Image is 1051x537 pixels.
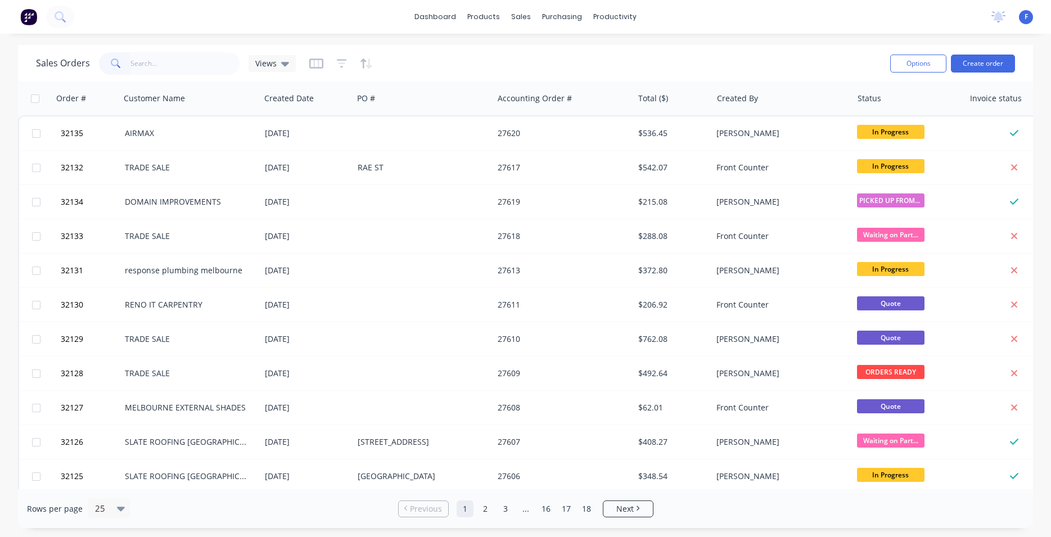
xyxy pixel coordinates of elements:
a: Jump forward [517,500,534,517]
a: Page 18 [578,500,595,517]
a: Page 2 [477,500,494,517]
span: 32131 [61,265,83,276]
div: [DATE] [265,196,349,207]
div: RAE ST [358,162,482,173]
div: $62.01 [638,402,704,413]
div: AIRMAX [125,128,250,139]
button: 32134 [57,185,125,219]
span: 32126 [61,436,83,448]
a: Page 1 is your current page [457,500,473,517]
div: MELBOURNE EXTERNAL SHADES [125,402,250,413]
span: 32134 [61,196,83,207]
button: Options [890,55,946,73]
div: TRADE SALE [125,162,250,173]
div: [DATE] [265,265,349,276]
span: 32132 [61,162,83,173]
div: [GEOGRAPHIC_DATA] [358,471,482,482]
span: Rows per page [27,503,83,515]
span: 32127 [61,402,83,413]
button: 32125 [57,459,125,493]
span: Previous [410,503,442,515]
div: [PERSON_NAME] [716,333,841,345]
span: Quote [857,399,924,413]
div: $762.08 [638,333,704,345]
a: Previous page [399,503,448,515]
div: [DATE] [265,128,349,139]
a: dashboard [409,8,462,25]
span: PICKED UP FROM ... [857,193,924,207]
span: 32135 [61,128,83,139]
a: Page 3 [497,500,514,517]
div: 27610 [498,333,623,345]
div: 27620 [498,128,623,139]
div: response plumbing melbourne [125,265,250,276]
div: 27606 [498,471,623,482]
div: RENO IT CARPENTRY [125,299,250,310]
div: $206.92 [638,299,704,310]
input: Search... [130,52,240,75]
div: [STREET_ADDRESS] [358,436,482,448]
div: $408.27 [638,436,704,448]
div: [PERSON_NAME] [716,436,841,448]
div: [PERSON_NAME] [716,265,841,276]
span: ORDERS READY [857,365,924,379]
span: Quote [857,296,924,310]
div: [DATE] [265,162,349,173]
div: $288.08 [638,231,704,242]
div: Front Counter [716,162,841,173]
span: Quote [857,331,924,345]
div: products [462,8,506,25]
div: Invoice status [970,93,1022,104]
div: Front Counter [716,402,841,413]
div: $348.54 [638,471,704,482]
div: $542.07 [638,162,704,173]
div: [DATE] [265,333,349,345]
div: Front Counter [716,231,841,242]
div: [DATE] [265,368,349,379]
div: 27607 [498,436,623,448]
div: TRADE SALE [125,333,250,345]
div: [PERSON_NAME] [716,368,841,379]
div: 27617 [498,162,623,173]
span: In Progress [857,159,924,173]
div: $215.08 [638,196,704,207]
button: 32131 [57,254,125,287]
div: 27619 [498,196,623,207]
div: SLATE ROOFING [GEOGRAPHIC_DATA] [125,436,250,448]
button: 32133 [57,219,125,253]
button: 32130 [57,288,125,322]
div: [PERSON_NAME] [716,196,841,207]
h1: Sales Orders [36,58,90,69]
div: [DATE] [265,299,349,310]
div: [DATE] [265,436,349,448]
span: F [1025,12,1028,22]
div: DOMAIN IMPROVEMENTS [125,196,250,207]
div: Created Date [264,93,314,104]
div: [DATE] [265,402,349,413]
div: Accounting Order # [498,93,572,104]
div: Order # [56,93,86,104]
div: [DATE] [265,471,349,482]
span: In Progress [857,262,924,276]
span: 32133 [61,231,83,242]
button: 32128 [57,357,125,390]
span: Waiting on Part... [857,228,924,242]
div: Customer Name [124,93,185,104]
div: Created By [717,93,758,104]
div: Total ($) [638,93,668,104]
div: Status [858,93,881,104]
button: 32135 [57,116,125,150]
div: sales [506,8,536,25]
div: 27609 [498,368,623,379]
div: TRADE SALE [125,231,250,242]
button: 32126 [57,425,125,459]
span: 32130 [61,299,83,310]
div: [DATE] [265,231,349,242]
div: TRADE SALE [125,368,250,379]
span: Next [616,503,634,515]
span: 32128 [61,368,83,379]
span: 32125 [61,471,83,482]
ul: Pagination [394,500,658,517]
img: Factory [20,8,37,25]
span: In Progress [857,125,924,139]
